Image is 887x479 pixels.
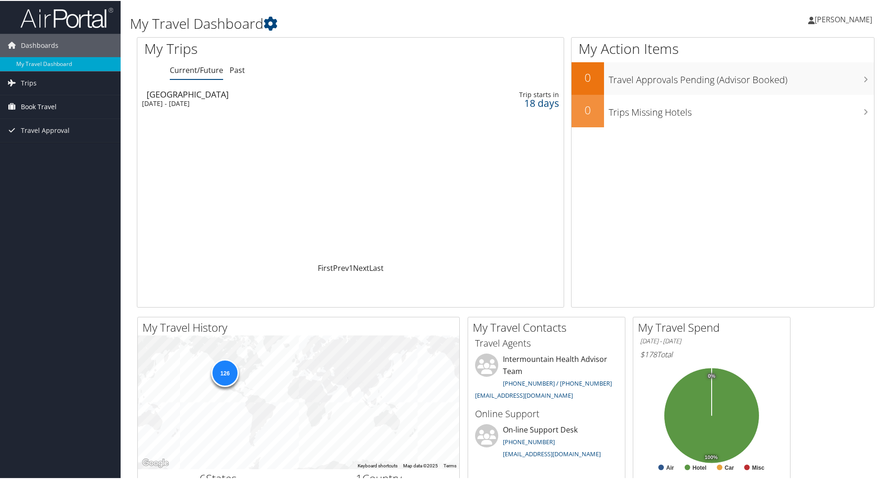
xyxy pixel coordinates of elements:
[140,456,171,468] a: Open this area in Google Maps (opens a new window)
[572,69,604,85] h2: 0
[21,94,57,118] span: Book Travel
[572,94,874,126] a: 0Trips Missing Hotels
[230,64,245,74] a: Past
[693,464,707,470] text: Hotel
[473,319,625,335] h2: My Travel Contacts
[475,390,573,399] a: [EMAIL_ADDRESS][DOMAIN_NAME]
[130,13,631,33] h1: My Travel Dashboard
[147,89,415,98] div: [GEOGRAPHIC_DATA]
[708,373,715,378] tspan: 0%
[470,353,623,402] li: Intermountain Health Advisor Team
[503,449,601,457] a: [EMAIL_ADDRESS][DOMAIN_NAME]
[353,262,369,272] a: Next
[369,262,384,272] a: Last
[349,262,353,272] a: 1
[808,5,881,33] a: [PERSON_NAME]
[140,456,171,468] img: Google
[358,462,398,468] button: Keyboard shortcuts
[640,348,657,359] span: $178
[466,90,559,98] div: Trip starts in
[170,64,223,74] a: Current/Future
[815,13,872,24] span: [PERSON_NAME]
[466,98,559,106] div: 18 days
[640,336,783,345] h6: [DATE] - [DATE]
[475,336,618,349] h3: Travel Agents
[470,423,623,461] li: On-line Support Desk
[609,100,874,118] h3: Trips Missing Hotels
[318,262,333,272] a: First
[752,464,765,470] text: Misc
[503,378,612,387] a: [PHONE_NUMBER] / [PHONE_NUMBER]
[333,262,349,272] a: Prev
[403,462,438,467] span: Map data ©2025
[142,98,411,107] div: [DATE] - [DATE]
[666,464,674,470] text: Air
[640,348,783,359] h6: Total
[503,437,555,445] a: [PHONE_NUMBER]
[20,6,113,28] img: airportal-logo.png
[21,71,37,94] span: Trips
[572,61,874,94] a: 0Travel Approvals Pending (Advisor Booked)
[144,38,379,58] h1: My Trips
[705,454,718,459] tspan: 100%
[572,101,604,117] h2: 0
[609,68,874,85] h3: Travel Approvals Pending (Advisor Booked)
[725,464,734,470] text: Car
[142,319,459,335] h2: My Travel History
[21,118,70,141] span: Travel Approval
[21,33,58,56] span: Dashboards
[211,358,239,386] div: 126
[572,38,874,58] h1: My Action Items
[638,319,790,335] h2: My Travel Spend
[475,407,618,420] h3: Online Support
[443,462,456,467] a: Terms (opens in new tab)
